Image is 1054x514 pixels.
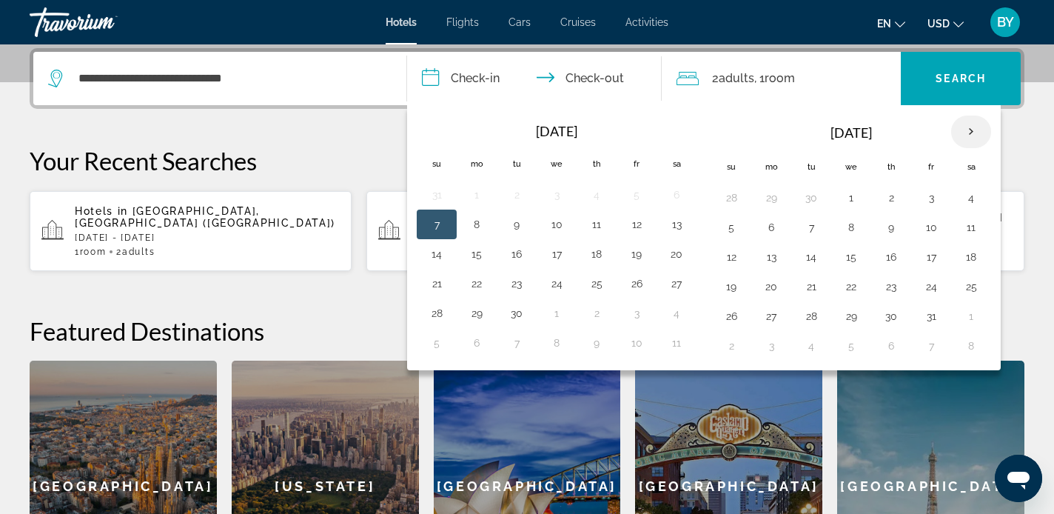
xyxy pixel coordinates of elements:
span: BY [997,15,1014,30]
button: Day 6 [665,184,688,205]
button: Day 1 [465,184,489,205]
button: Day 30 [879,306,903,327]
button: Day 7 [425,214,449,235]
button: Day 26 [719,306,743,327]
span: Room [765,71,795,85]
button: Day 15 [839,247,863,267]
span: 1 [75,247,106,257]
button: Day 16 [505,244,528,264]
a: Travorium [30,3,178,41]
button: Day 3 [625,303,648,324]
button: Day 31 [425,184,449,205]
span: Hotels in [75,205,128,217]
button: Day 8 [545,333,568,353]
button: Day 29 [465,303,489,324]
span: Search [936,73,986,84]
button: Day 4 [585,184,608,205]
th: [DATE] [457,115,657,147]
button: Check in and out dates [407,52,662,105]
button: Day 11 [585,214,608,235]
button: Day 29 [839,306,863,327]
a: Cars [508,16,531,28]
button: User Menu [986,7,1024,38]
button: Day 24 [545,273,568,294]
button: Day 21 [799,276,823,297]
button: Day 9 [585,333,608,353]
a: Activities [625,16,668,28]
button: Day 11 [665,333,688,353]
button: Day 12 [719,247,743,267]
span: , 1 [754,68,795,89]
button: Day 2 [505,184,528,205]
span: 2 [712,68,754,89]
button: Day 15 [465,244,489,264]
button: Day 1 [545,303,568,324]
span: en [877,18,891,30]
button: Day 30 [799,187,823,208]
button: Hotels in [GEOGRAPHIC_DATA], [GEOGRAPHIC_DATA] ([GEOGRAPHIC_DATA])[DATE] - [DATE]1Room2Adults [30,190,352,272]
button: Hotels in [GEOGRAPHIC_DATA], [GEOGRAPHIC_DATA] ([GEOGRAPHIC_DATA])[DATE] - [DATE]1Room2Adults [366,190,688,272]
button: Day 3 [759,336,783,356]
button: Day 25 [585,273,608,294]
button: Day 20 [759,276,783,297]
button: Day 10 [545,214,568,235]
button: Day 4 [959,187,983,208]
span: USD [927,18,950,30]
button: Day 9 [879,217,903,238]
iframe: Button to launch messaging window [995,455,1042,502]
button: Day 8 [959,336,983,356]
button: Day 18 [585,244,608,264]
button: Day 5 [425,333,449,353]
button: Day 5 [839,336,863,356]
button: Day 28 [719,187,743,208]
button: Day 3 [545,184,568,205]
button: Day 19 [719,276,743,297]
div: Search widget [33,52,1021,105]
button: Day 27 [665,273,688,294]
button: Day 17 [545,244,568,264]
button: Day 29 [759,187,783,208]
button: Change currency [927,13,964,34]
p: Your Recent Searches [30,146,1024,176]
button: Day 18 [959,247,983,267]
button: Day 31 [919,306,943,327]
button: Day 27 [759,306,783,327]
th: [DATE] [751,115,951,150]
span: 2 [116,247,155,257]
button: Day 6 [465,333,489,353]
button: Search [901,52,1021,105]
button: Day 10 [625,333,648,353]
button: Day 23 [879,276,903,297]
button: Day 8 [839,217,863,238]
button: Day 5 [625,184,648,205]
button: Day 3 [919,187,943,208]
button: Day 9 [505,214,528,235]
p: [DATE] - [DATE] [75,233,340,243]
button: Day 16 [879,247,903,267]
button: Day 7 [919,336,943,356]
button: Day 13 [759,247,783,267]
button: Day 28 [799,306,823,327]
button: Day 12 [625,214,648,235]
button: Day 5 [719,217,743,238]
button: Day 7 [505,333,528,353]
a: Cruises [560,16,596,28]
button: Day 24 [919,276,943,297]
button: Day 28 [425,303,449,324]
button: Day 2 [879,187,903,208]
button: Next month [951,115,991,149]
button: Day 2 [719,336,743,356]
button: Day 13 [665,214,688,235]
a: Flights [446,16,479,28]
button: Day 1 [959,306,983,327]
button: Day 19 [625,244,648,264]
button: Day 21 [425,273,449,294]
button: Day 2 [585,303,608,324]
h2: Featured Destinations [30,316,1024,346]
button: Day 1 [839,187,863,208]
button: Day 20 [665,244,688,264]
